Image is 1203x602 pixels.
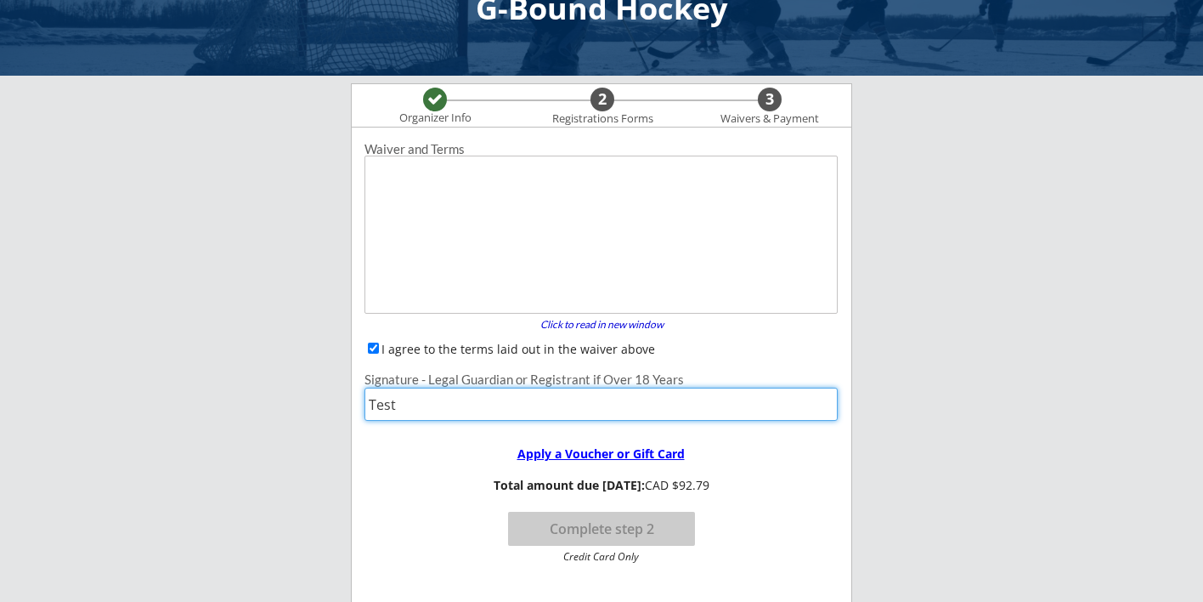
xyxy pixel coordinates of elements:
[758,90,782,109] div: 3
[529,320,674,330] div: Click to read in new window
[388,111,482,125] div: Organizer Info
[491,448,710,460] div: Apply a Voucher or Gift Card
[529,320,674,333] a: Click to read in new window
[484,479,718,493] div: CAD $92.79
[711,112,828,126] div: Waivers & Payment
[381,341,655,357] label: I agree to the terms laid out in the waiver above
[544,112,661,126] div: Registrations Forms
[364,143,838,156] div: Waiver and Terms
[364,373,838,386] div: Signature - Legal Guardian or Registrant if Over 18 Years
[508,512,695,546] button: Complete step 2
[364,388,838,421] input: Type full name
[590,90,614,109] div: 2
[515,552,687,562] div: Credit Card Only
[494,477,645,493] strong: Total amount due [DATE]:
